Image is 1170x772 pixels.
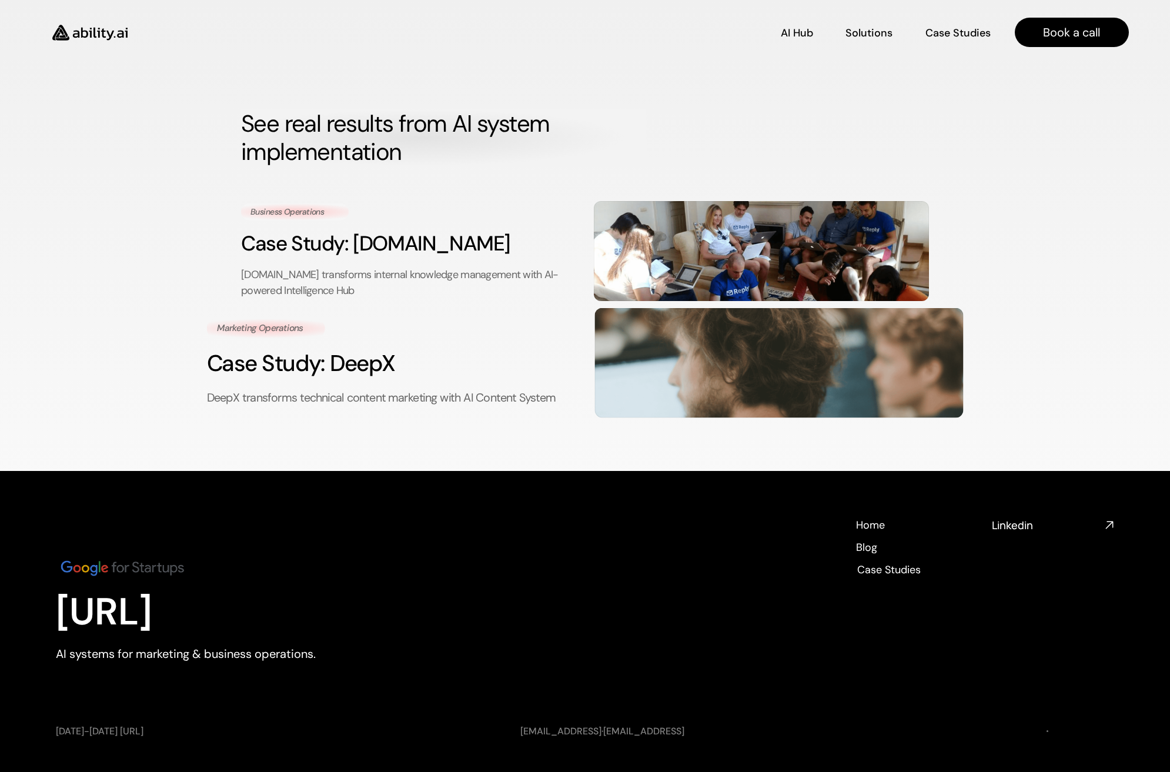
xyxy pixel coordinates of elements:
a: Book a call [1014,18,1128,47]
p: Business Operations [250,206,339,218]
a: Blog [855,540,877,553]
p: [DATE]-[DATE] [URL] [56,725,497,738]
a: AI Hub [780,22,813,43]
p: Case Studies [925,26,990,41]
p: DeepX transforms technical content marketing with AI Content System [207,389,576,407]
h3: Case Study: [DOMAIN_NAME] [241,229,576,258]
nav: Social media links [992,518,1114,533]
h4: Linkedin [992,518,1100,533]
a: Case Studies [855,563,922,576]
a: Case Studies [924,22,991,43]
p: Home [856,518,885,533]
strong: See real results from AI system implementation [241,108,555,167]
a: Terms of Use [985,725,1041,737]
p: Solutions [845,26,892,41]
p: Case Studies [857,563,921,577]
p: AI systems for marketing & business operations. [56,646,379,662]
p: Blog [856,540,877,555]
a: Home [855,518,885,531]
a: [EMAIL_ADDRESS] [603,725,684,737]
a: Privacy Policy [1054,725,1114,737]
a: Business OperationsCase Study: [DOMAIN_NAME][DOMAIN_NAME] transforms internal knowledge managemen... [241,201,929,301]
h3: Case Study: DeepX [207,347,576,379]
p: AI Hub [780,26,813,41]
p: [DOMAIN_NAME] transforms internal knowledge management with AI-powered Intelligence Hub [241,267,576,299]
p: Book a call [1043,24,1100,41]
a: Solutions [845,22,892,43]
nav: Main navigation [144,18,1129,47]
p: Marketing Operations [217,322,315,335]
nav: Footer navigation [855,518,978,576]
a: Linkedin [992,518,1114,533]
a: [EMAIL_ADDRESS] [520,725,601,737]
a: Marketing OperationsCase Study: DeepXDeepX transforms technical content marketing with AI Content... [207,308,964,417]
p: · [520,725,961,738]
p: [URL] [56,590,379,635]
